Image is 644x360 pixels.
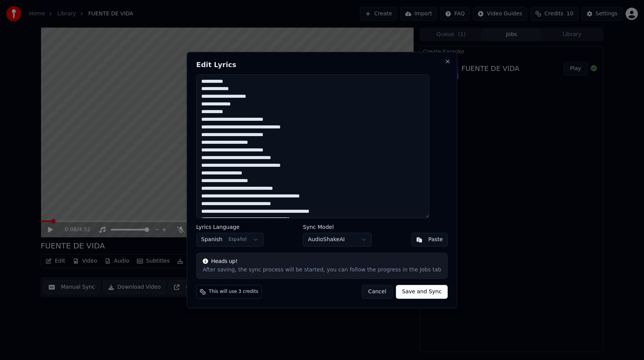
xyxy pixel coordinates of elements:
button: Save and Sync [396,285,448,299]
span: This will use 3 credits [209,289,258,295]
label: Sync Model [303,224,372,230]
div: Heads up! [203,258,441,265]
button: Cancel [361,285,393,299]
label: Lyrics Language [196,224,264,230]
div: After saving, the sync process will be started, you can follow the progress in the Jobs tab [203,266,441,274]
h2: Edit Lyrics [196,61,448,68]
div: Paste [428,236,443,243]
button: Paste [411,233,448,247]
